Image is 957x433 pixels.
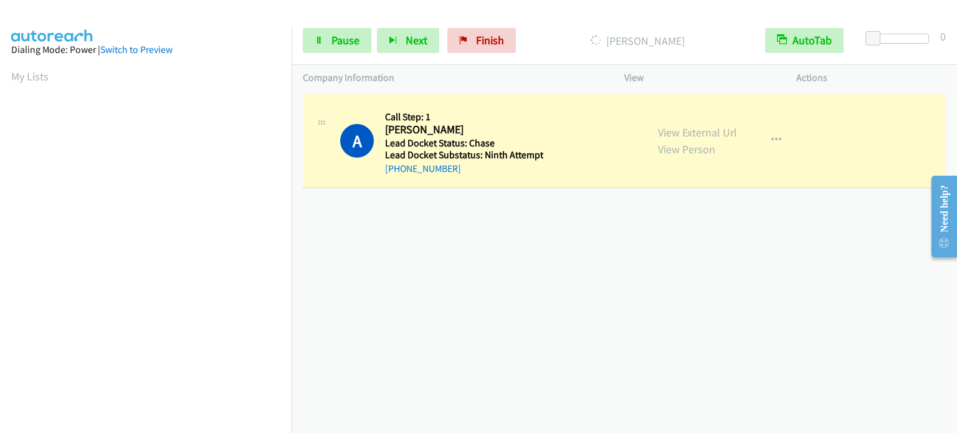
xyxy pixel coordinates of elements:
a: View Person [658,142,715,156]
p: Company Information [303,70,602,85]
a: [PHONE_NUMBER] [385,163,461,174]
p: View [624,70,774,85]
span: Finish [476,33,504,47]
a: Finish [447,28,516,53]
a: View External Url [658,125,737,140]
a: Switch to Preview [100,44,173,55]
a: Pause [303,28,371,53]
div: Dialing Mode: Power | [11,42,280,57]
span: Pause [331,33,359,47]
button: Next [377,28,439,53]
h1: A [340,124,374,158]
p: Actions [796,70,946,85]
h2: [PERSON_NAME] [385,123,540,137]
button: AutoTab [765,28,844,53]
div: Delay between calls (in seconds) [872,34,929,44]
h5: Lead Docket Substatus: Ninth Attempt [385,149,543,161]
h5: Call Step: 1 [385,111,543,123]
h5: Lead Docket Status: Chase [385,137,543,150]
span: Next [406,33,427,47]
p: [PERSON_NAME] [533,32,743,49]
div: 0 [940,28,946,45]
a: My Lists [11,69,49,83]
iframe: Resource Center [921,167,957,266]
